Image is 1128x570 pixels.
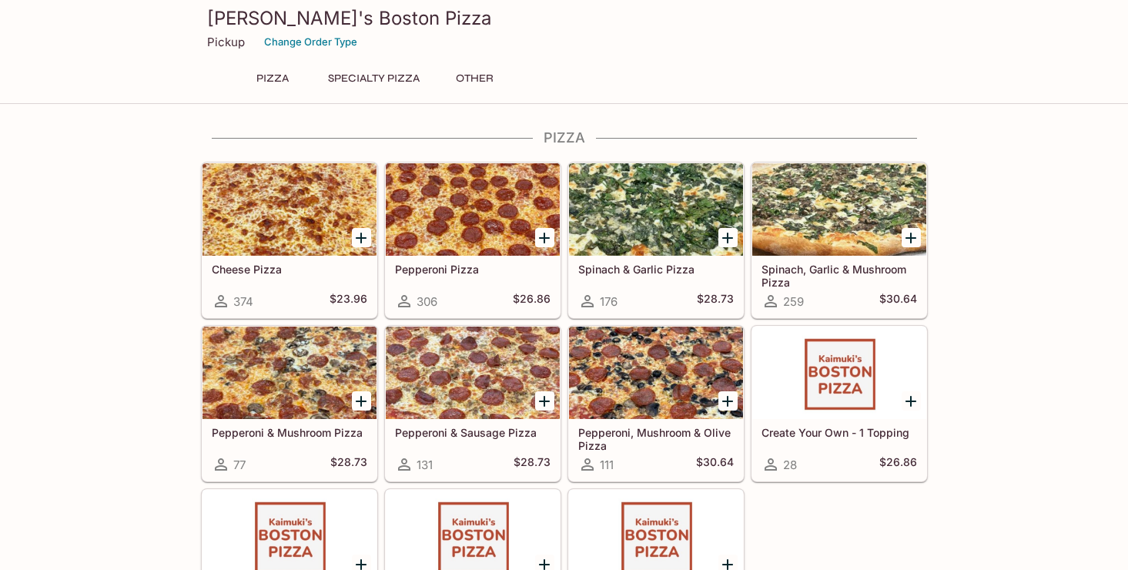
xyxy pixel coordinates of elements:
[578,263,734,276] h5: Spinach & Garlic Pizza
[761,263,917,288] h5: Spinach, Garlic & Mushroom Pizza
[879,292,917,310] h5: $30.64
[783,294,804,309] span: 259
[696,455,734,474] h5: $30.64
[212,426,367,439] h5: Pepperoni & Mushroom Pizza
[513,292,551,310] h5: $26.86
[207,6,922,30] h3: [PERSON_NAME]'s Boston Pizza
[879,455,917,474] h5: $26.86
[395,263,551,276] h5: Pepperoni Pizza
[417,294,437,309] span: 306
[202,163,377,318] a: Cheese Pizza374$23.96
[207,35,245,49] p: Pickup
[569,163,743,256] div: Spinach & Garlic Pizza
[330,455,367,474] h5: $28.73
[752,327,926,419] div: Create Your Own - 1 Topping
[352,391,371,411] button: Add Pepperoni & Mushroom Pizza
[202,326,377,481] a: Pepperoni & Mushroom Pizza77$28.73
[233,294,253,309] span: 374
[233,458,246,472] span: 77
[203,327,377,419] div: Pepperoni & Mushroom Pizza
[752,163,926,256] div: Spinach, Garlic & Mushroom Pizza
[386,327,560,419] div: Pepperoni & Sausage Pizza
[385,326,561,481] a: Pepperoni & Sausage Pizza131$28.73
[330,292,367,310] h5: $23.96
[569,327,743,419] div: Pepperoni, Mushroom & Olive Pizza
[352,228,371,247] button: Add Cheese Pizza
[385,163,561,318] a: Pepperoni Pizza306$26.86
[751,163,927,318] a: Spinach, Garlic & Mushroom Pizza259$30.64
[212,263,367,276] h5: Cheese Pizza
[600,458,614,472] span: 111
[697,292,734,310] h5: $28.73
[203,163,377,256] div: Cheese Pizza
[600,294,618,309] span: 176
[440,68,510,89] button: Other
[902,228,921,247] button: Add Spinach, Garlic & Mushroom Pizza
[751,326,927,481] a: Create Your Own - 1 Topping28$26.86
[535,228,554,247] button: Add Pepperoni Pizza
[568,163,744,318] a: Spinach & Garlic Pizza176$28.73
[395,426,551,439] h5: Pepperoni & Sausage Pizza
[568,326,744,481] a: Pepperoni, Mushroom & Olive Pizza111$30.64
[535,391,554,411] button: Add Pepperoni & Sausage Pizza
[783,458,797,472] span: 28
[514,455,551,474] h5: $28.73
[761,426,917,439] h5: Create Your Own - 1 Topping
[257,30,364,54] button: Change Order Type
[417,458,433,472] span: 131
[238,68,307,89] button: Pizza
[718,391,738,411] button: Add Pepperoni, Mushroom & Olive Pizza
[386,163,560,256] div: Pepperoni Pizza
[201,129,928,146] h4: Pizza
[578,426,734,451] h5: Pepperoni, Mushroom & Olive Pizza
[718,228,738,247] button: Add Spinach & Garlic Pizza
[320,68,428,89] button: Specialty Pizza
[902,391,921,411] button: Add Create Your Own - 1 Topping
